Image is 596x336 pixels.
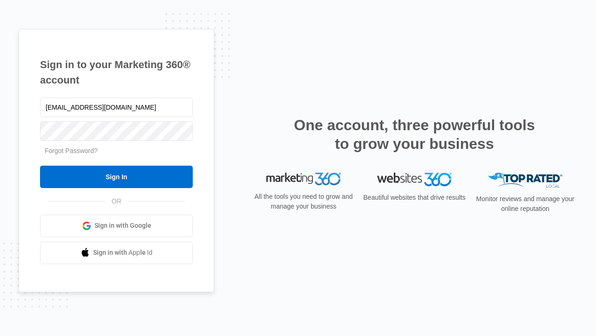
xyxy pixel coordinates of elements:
[266,173,341,186] img: Marketing 360
[251,192,356,211] p: All the tools you need to grow and manage your business
[377,173,452,186] img: Websites 360
[488,173,562,188] img: Top Rated Local
[93,248,153,258] span: Sign in with Apple Id
[40,242,193,264] a: Sign in with Apple Id
[40,57,193,88] h1: Sign in to your Marketing 360® account
[95,221,151,231] span: Sign in with Google
[40,215,193,237] a: Sign in with Google
[473,194,577,214] p: Monitor reviews and manage your online reputation
[40,166,193,188] input: Sign In
[105,196,128,206] span: OR
[362,193,467,203] p: Beautiful websites that drive results
[40,98,193,117] input: Email
[45,147,98,154] a: Forgot Password?
[291,116,538,153] h2: One account, three powerful tools to grow your business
